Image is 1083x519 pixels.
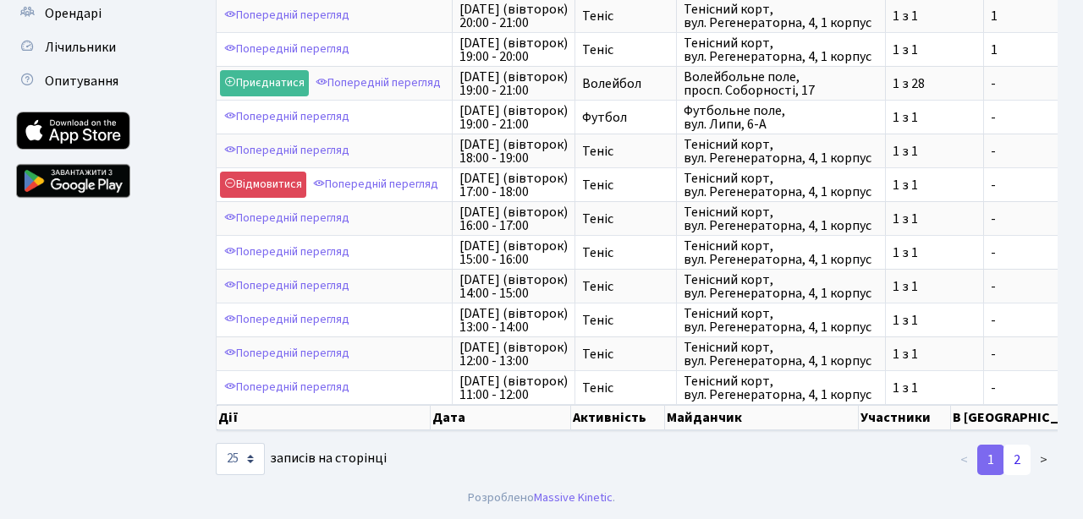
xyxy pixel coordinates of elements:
span: Орендарі [45,4,102,23]
span: 1 з 1 [893,212,976,226]
a: > [1030,445,1058,475]
a: Попередній перегляд [220,374,354,401]
span: Теніс [582,314,669,327]
span: Теніс [582,9,669,23]
span: Тенісний корт, вул. Регенераторна, 4, 1 корпус [684,36,878,63]
a: Попередній перегляд [311,70,445,96]
span: Тенісний корт, вул. Регенераторна, 4, 1 корпус [684,138,878,165]
span: [DATE] (вівторок) 18:00 - 19:00 [459,138,568,165]
span: 1 з 1 [893,111,976,124]
a: Попередній перегляд [220,104,354,130]
a: Відмовитися [220,172,306,198]
span: 1 з 1 [893,314,976,327]
span: Тенісний корт, вул. Регенераторна, 4, 1 корпус [684,172,878,199]
span: Волейбол [582,77,669,90]
span: 1 з 28 [893,77,976,90]
a: Попередній перегляд [220,3,354,29]
th: Участники [859,405,951,430]
span: Тенісний корт, вул. Регенераторна, 4, 1 корпус [684,273,878,300]
span: Опитування [45,72,118,90]
span: 1 з 1 [893,145,976,158]
a: Попередній перегляд [220,138,354,164]
span: Теніс [582,246,669,259]
span: Теніс [582,347,669,361]
span: Теніс [582,43,669,57]
a: Попередній перегляд [309,172,443,198]
span: 1 з 1 [893,43,976,57]
a: Приєднатися [220,70,309,96]
th: Дії [217,405,431,430]
span: Тенісний корт, вул. Регенераторна, 4, 1 корпус [684,307,878,334]
span: 1 з 1 [893,381,976,395]
span: [DATE] (вівторок) 19:00 - 20:00 [459,36,568,63]
th: Дата [431,405,571,430]
span: [DATE] (вівторок) 15:00 - 16:00 [459,239,568,266]
span: Тенісний корт, вул. Регенераторна, 4, 1 корпус [684,341,878,368]
select: записів на сторінці [216,443,265,475]
span: Волейбольне поле, просп. Соборності, 17 [684,70,878,97]
span: Теніс [582,381,669,395]
span: 1 з 1 [893,347,976,361]
a: Лічильники [8,30,178,64]
span: [DATE] (вівторок) 16:00 - 17:00 [459,205,568,232]
span: [DATE] (вівторок) 19:00 - 21:00 [459,70,568,97]
a: Попередній перегляд [220,341,354,367]
a: Попередній перегляд [220,273,354,299]
a: 2 [1003,445,1031,475]
span: 1 з 1 [893,9,976,23]
a: Попередній перегляд [220,205,354,232]
span: Футбол [582,111,669,124]
span: 1 з 1 [893,178,976,192]
span: Теніс [582,145,669,158]
span: [DATE] (вівторок) 13:00 - 14:00 [459,307,568,334]
label: записів на сторінці [216,443,387,475]
a: Попередній перегляд [220,239,354,265]
span: 1 з 1 [893,280,976,293]
span: Теніс [582,280,669,293]
span: [DATE] (вівторок) 11:00 - 12:00 [459,374,568,402]
span: Тенісний корт, вул. Регенераторна, 4, 1 корпус [684,3,878,30]
span: Футбольне поле, вул. Липи, 6-А [684,104,878,131]
span: [DATE] (вівторок) 14:00 - 15:00 [459,273,568,300]
span: 1 з 1 [893,246,976,259]
a: 1 [977,445,1004,475]
span: Тенісний корт, вул. Регенераторна, 4, 1 корпус [684,239,878,266]
span: [DATE] (вівторок) 17:00 - 18:00 [459,172,568,199]
div: Розроблено . [468,489,615,507]
span: Тенісний корт, вул. Регенераторна, 4, 1 корпус [684,205,878,232]
a: Попередній перегляд [220,307,354,333]
span: Теніс [582,178,669,192]
span: Тенісний корт, вул. Регенераторна, 4, 1 корпус [684,374,878,402]
a: Massive Kinetic [534,489,613,506]
span: [DATE] (вівторок) 19:00 - 21:00 [459,104,568,131]
th: Активність [571,405,666,430]
span: Лічильники [45,38,116,57]
span: Теніс [582,212,669,226]
a: Попередній перегляд [220,36,354,63]
a: Опитування [8,64,178,98]
span: [DATE] (вівторок) 20:00 - 21:00 [459,3,568,30]
span: [DATE] (вівторок) 12:00 - 13:00 [459,341,568,368]
th: Майданчик [665,405,859,430]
